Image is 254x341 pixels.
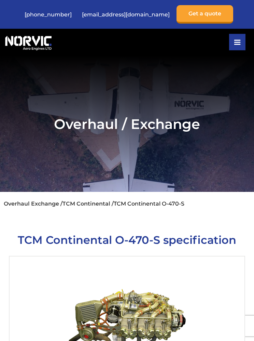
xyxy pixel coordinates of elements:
[79,6,173,23] a: [EMAIL_ADDRESS][DOMAIN_NAME]
[4,34,53,51] img: Norvic Aero Engines logo
[177,5,233,24] a: Get a quote
[114,200,184,207] li: TCM Continental O-470-S
[62,200,114,207] a: TCM Continental /
[21,6,75,23] a: [PHONE_NUMBER]
[4,116,250,132] h2: Overhaul / Exchange
[9,233,245,247] h1: TCM Continental O-470-S specification
[4,200,62,207] a: Overhaul Exchange /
